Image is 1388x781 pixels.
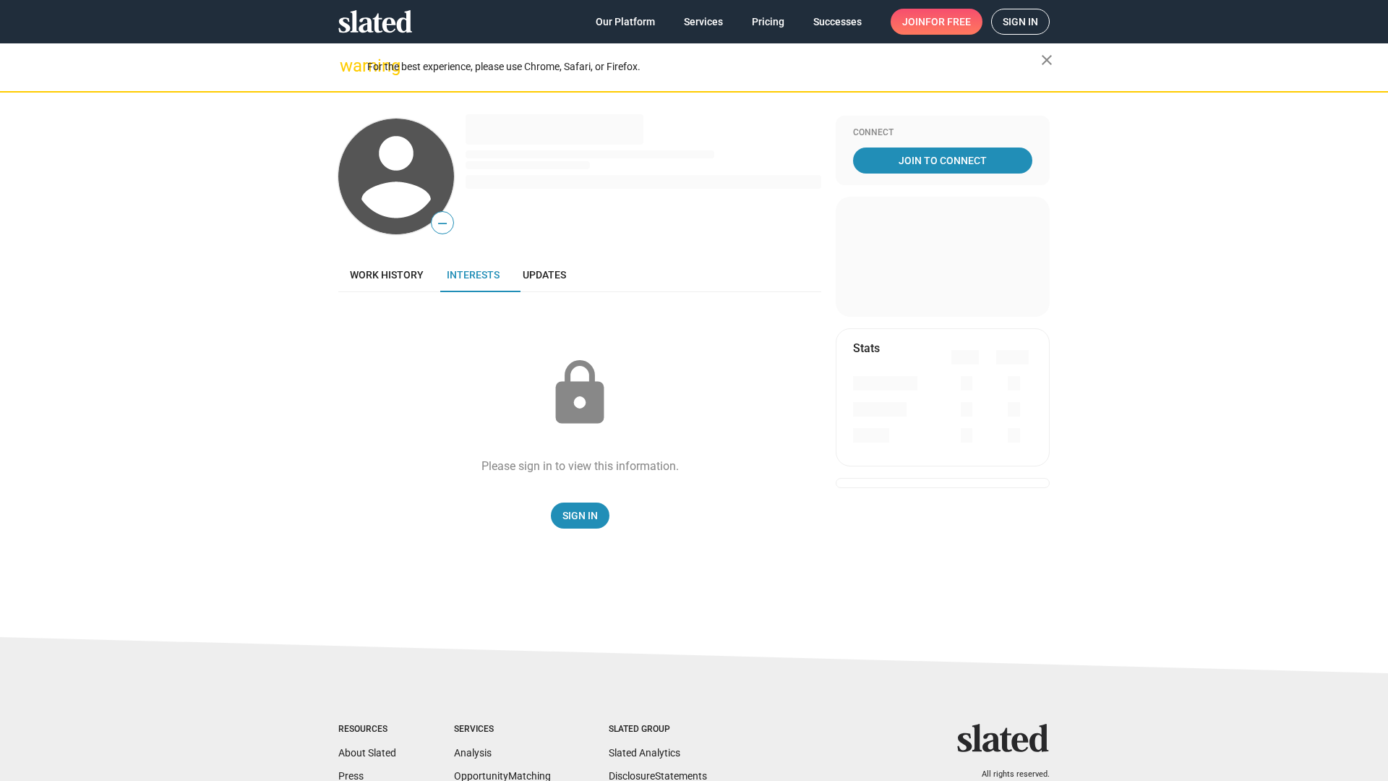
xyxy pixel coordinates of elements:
[596,9,655,35] span: Our Platform
[902,9,971,35] span: Join
[1003,9,1038,34] span: Sign in
[856,148,1029,174] span: Join To Connect
[338,747,396,759] a: About Slated
[802,9,873,35] a: Successes
[338,724,396,735] div: Resources
[853,148,1032,174] a: Join To Connect
[447,269,500,281] span: Interests
[740,9,796,35] a: Pricing
[853,341,880,356] mat-card-title: Stats
[891,9,982,35] a: Joinfor free
[367,57,1041,77] div: For the best experience, please use Chrome, Safari, or Firefox.
[338,257,435,292] a: Work history
[544,357,616,430] mat-icon: lock
[340,57,357,74] mat-icon: warning
[752,9,784,35] span: Pricing
[1038,51,1055,69] mat-icon: close
[432,214,453,233] span: —
[672,9,734,35] a: Services
[584,9,667,35] a: Our Platform
[551,503,609,529] a: Sign In
[609,747,680,759] a: Slated Analytics
[454,724,551,735] div: Services
[813,9,862,35] span: Successes
[481,458,679,474] div: Please sign in to view this information.
[684,9,723,35] span: Services
[454,747,492,759] a: Analysis
[562,503,598,529] span: Sign In
[435,257,511,292] a: Interests
[523,269,566,281] span: Updates
[350,269,424,281] span: Work history
[609,724,707,735] div: Slated Group
[511,257,578,292] a: Updates
[853,127,1032,139] div: Connect
[925,9,971,35] span: for free
[991,9,1050,35] a: Sign in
